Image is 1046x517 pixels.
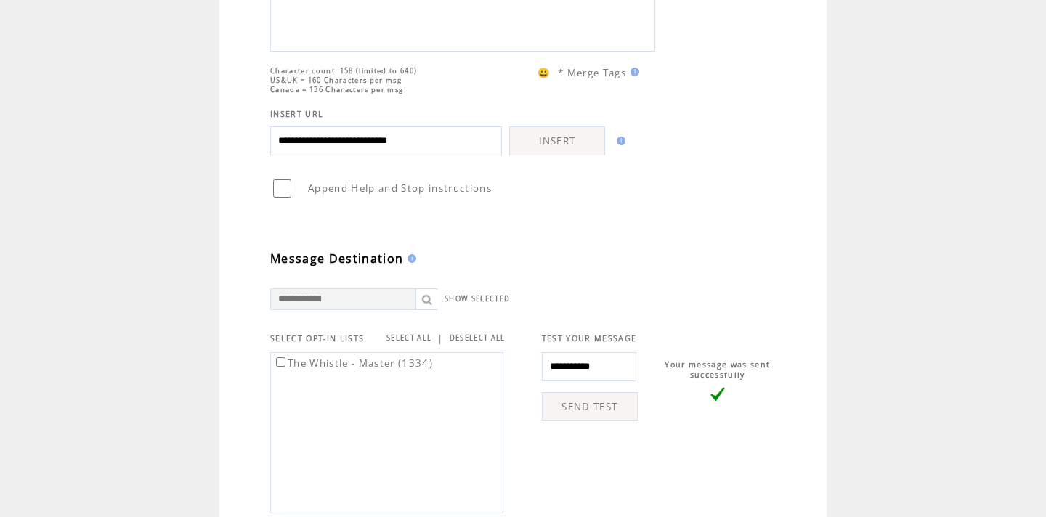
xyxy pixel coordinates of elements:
a: SEND TEST [542,392,638,421]
span: TEST YOUR MESSAGE [542,333,637,343]
span: 😀 [538,66,551,79]
span: US&UK = 160 Characters per msg [270,76,402,85]
a: SELECT ALL [386,333,431,343]
a: INSERT [509,126,605,155]
a: SHOW SELECTED [445,294,510,304]
img: vLarge.png [710,387,725,402]
label: The Whistle - Master (1334) [273,357,433,370]
input: The Whistle - Master (1334) [276,357,285,367]
img: help.gif [403,254,416,263]
span: Canada = 136 Characters per msg [270,85,403,94]
img: help.gif [612,137,625,145]
span: Message Destination [270,251,403,266]
span: * Merge Tags [558,66,626,79]
a: DESELECT ALL [450,333,506,343]
span: SELECT OPT-IN LISTS [270,333,364,343]
span: | [437,332,443,345]
span: Character count: 158 (limited to 640) [270,66,417,76]
img: help.gif [626,68,639,76]
span: Your message was sent successfully [665,359,770,380]
span: Append Help and Stop instructions [308,182,492,195]
span: INSERT URL [270,109,323,119]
